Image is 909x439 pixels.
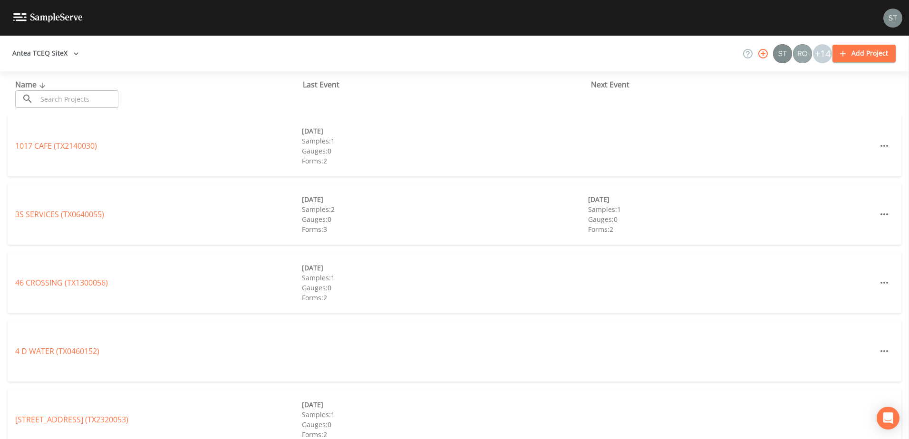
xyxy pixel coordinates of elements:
div: Samples: 1 [302,136,589,146]
div: Gauges: 0 [302,420,589,429]
div: Open Intercom Messenger [877,407,899,429]
div: Gauges: 0 [588,214,875,224]
div: Gauges: 0 [302,214,589,224]
div: Forms: 2 [302,156,589,166]
span: Name [15,79,48,90]
div: Next Event [591,79,879,90]
div: Samples: 1 [302,410,589,420]
div: +14 [813,44,832,63]
div: Rodolfo Ramirez [793,44,812,63]
div: Forms: 2 [302,293,589,303]
button: Antea TCEQ SiteX [9,45,83,62]
img: 8315ae1e0460c39f28dd315f8b59d613 [883,9,902,28]
a: 46 CROSSING (TX1300056) [15,277,108,288]
div: [DATE] [302,194,589,204]
div: Gauges: 0 [302,283,589,293]
div: [DATE] [302,263,589,273]
a: 4 D WATER (TX0460152) [15,346,99,356]
img: 7e5c62b91fde3b9fc00588adc1700c9a [793,44,812,63]
div: Gauges: 0 [302,146,589,156]
div: Forms: 3 [302,224,589,234]
img: c0670e89e469b6405363224a5fca805c [773,44,792,63]
a: 3S SERVICES (TX0640055) [15,209,104,219]
div: Samples: 1 [588,204,875,214]
div: Forms: 2 [588,224,875,234]
input: Search Projects [37,90,118,108]
div: [DATE] [302,126,589,136]
div: [DATE] [302,400,589,410]
img: logo [13,13,83,22]
div: Stan Porter [773,44,793,63]
div: Samples: 1 [302,273,589,283]
div: [DATE] [588,194,875,204]
a: [STREET_ADDRESS] (TX2320053) [15,414,128,425]
div: Last Event [303,79,590,90]
a: 1017 CAFE (TX2140030) [15,141,97,151]
div: Samples: 2 [302,204,589,214]
button: Add Project [832,45,896,62]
